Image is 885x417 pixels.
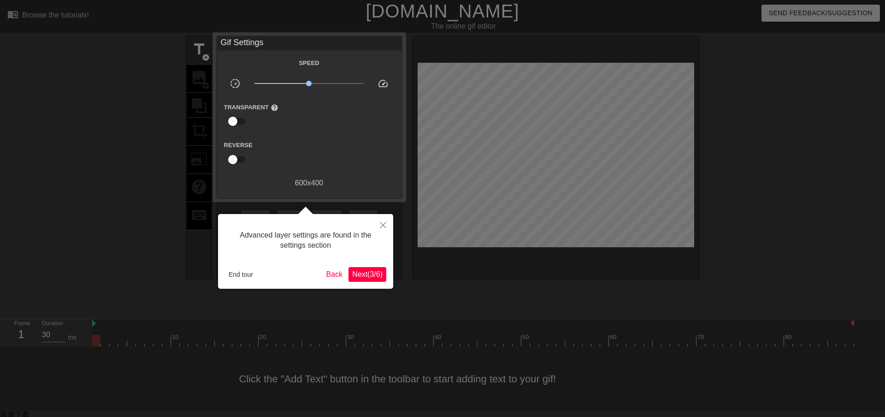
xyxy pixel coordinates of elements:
[225,221,386,260] div: Advanced layer settings are found in the settings section
[352,270,383,278] span: Next ( 3 / 6 )
[373,214,393,235] button: Close
[225,268,257,281] button: End tour
[323,267,347,282] button: Back
[348,267,386,282] button: Next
